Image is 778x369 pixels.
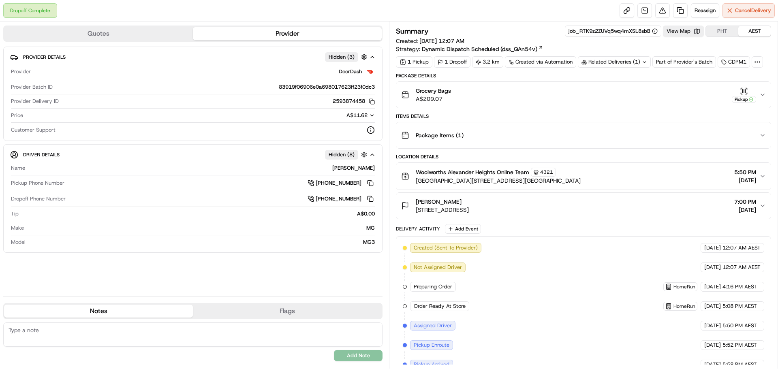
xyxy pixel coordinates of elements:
div: MG3 [29,239,375,246]
span: [STREET_ADDRESS] [416,206,469,214]
span: Make [11,224,24,232]
a: [PHONE_NUMBER] [308,179,375,188]
span: Price [11,112,23,119]
div: A$0.00 [22,210,375,218]
button: Woolworths Alexander Heights Online Team4321[GEOGRAPHIC_DATA][STREET_ADDRESS][GEOGRAPHIC_DATA]5:5... [396,163,771,190]
button: Pickup [732,87,756,103]
span: Pickup Phone Number [11,179,64,187]
div: 1 Pickup [396,56,432,68]
button: Grocery BagsA$209.07Pickup [396,82,771,108]
span: [PERSON_NAME] [416,198,462,206]
span: [DATE] 12:07 AM [419,37,464,45]
span: HomeRun [673,303,695,309]
div: Pickup [732,96,756,103]
span: 7:00 PM [734,198,756,206]
span: [PHONE_NUMBER] [316,195,361,203]
span: Provider Delivery ID [11,98,59,105]
div: 1 Dropoff [434,56,470,68]
span: A$209.07 [416,95,451,103]
span: [DATE] [704,361,721,368]
span: [DATE] [704,341,721,349]
div: Location Details [396,154,771,160]
span: Driver Details [23,151,60,158]
button: Notes [4,305,193,318]
span: A$11.62 [346,112,368,119]
button: Driver DetailsHidden (8) [10,148,376,161]
h3: Summary [396,28,429,35]
span: Cancel Delivery [735,7,771,14]
span: Hidden ( 3 ) [329,53,355,61]
span: Pickup Enroute [414,341,449,349]
button: CancelDelivery [722,3,775,18]
span: Woolworths Alexander Heights Online Team [416,168,529,176]
button: PHT [706,26,738,36]
span: Pickup Arrived [414,361,449,368]
div: MG [27,224,375,232]
span: Model [11,239,26,246]
button: View Map [663,26,704,37]
span: Dynamic Dispatch Scheduled (dss_QAn54v) [422,45,537,53]
button: Hidden (8) [325,149,369,160]
span: Package Items ( 1 ) [416,131,464,139]
span: HomeRun [673,284,695,290]
button: AEST [738,26,771,36]
span: 83919f06906e0a698017623ff23f0dc3 [279,83,375,91]
span: Dropoff Phone Number [11,195,66,203]
span: 5:50 PM AEST [722,322,757,329]
button: Provider DetailsHidden (3) [10,50,376,64]
span: Reassign [695,7,716,14]
span: [DATE] [734,176,756,184]
div: Related Deliveries (1) [578,56,651,68]
span: 5:58 PM AEST [722,361,757,368]
span: [GEOGRAPHIC_DATA][STREET_ADDRESS][GEOGRAPHIC_DATA] [416,177,581,185]
span: Preparing Order [414,283,452,290]
span: [DATE] [704,283,721,290]
button: 2593874458 [333,98,375,105]
div: 3.2 km [472,56,503,68]
div: Strategy: [396,45,543,53]
div: job_RTK9z2ZUVq5wq4mXSL8sbB [569,28,658,35]
button: Reassign [691,3,719,18]
span: Order Ready At Store [414,303,466,310]
span: [DATE] [734,206,756,214]
span: 12:07 AM AEST [722,244,761,252]
button: Provider [193,27,382,40]
span: Assigned Driver [414,322,452,329]
div: Delivery Activity [396,226,440,232]
div: [PERSON_NAME] [28,164,375,172]
button: Package Items (1) [396,122,771,148]
div: CDPM1 [718,56,750,68]
a: Dynamic Dispatch Scheduled (dss_QAn54v) [422,45,543,53]
span: Grocery Bags [416,87,451,95]
span: 5:50 PM [734,168,756,176]
button: Add Event [445,224,481,234]
span: Created: [396,37,464,45]
button: Hidden (3) [325,52,369,62]
img: doordash_logo_v2.png [365,67,375,77]
span: 4321 [540,169,553,175]
span: Provider Details [23,54,66,60]
button: Flags [193,305,382,318]
span: Name [11,164,25,172]
span: DoorDash [339,68,362,75]
span: [DATE] [704,303,721,310]
a: [PHONE_NUMBER] [308,194,375,203]
div: Package Details [396,73,771,79]
span: Provider Batch ID [11,83,53,91]
button: Quotes [4,27,193,40]
span: Customer Support [11,126,56,134]
button: A$11.62 [304,112,375,119]
span: Provider [11,68,31,75]
span: Not Assigned Driver [414,264,462,271]
span: Hidden ( 8 ) [329,151,355,158]
span: [DATE] [704,322,721,329]
a: Created via Automation [505,56,576,68]
div: Items Details [396,113,771,119]
button: [PERSON_NAME][STREET_ADDRESS]7:00 PM[DATE] [396,193,771,219]
span: 5:08 PM AEST [722,303,757,310]
span: Created (Sent To Provider) [414,244,478,252]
